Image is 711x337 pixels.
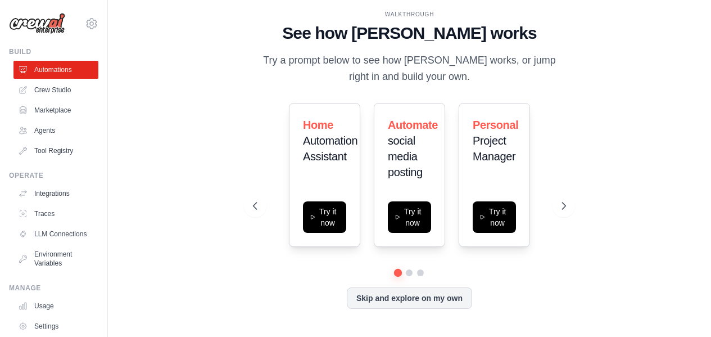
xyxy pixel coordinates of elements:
[388,201,431,233] button: Try it now
[253,23,566,43] h1: See how [PERSON_NAME] works
[473,201,516,233] button: Try it now
[9,284,98,293] div: Manage
[303,201,346,233] button: Try it now
[473,134,515,163] span: Project Manager
[253,10,566,19] div: WALKTHROUGH
[347,287,472,309] button: Skip and explore on my own
[9,171,98,180] div: Operate
[303,134,357,163] span: Automation Assistant
[9,47,98,56] div: Build
[253,52,566,86] p: Try a prompt below to see how [PERSON_NAME] works, or jump right in and build your own.
[388,134,423,178] span: social media posting
[13,101,98,119] a: Marketplace
[9,13,65,34] img: Logo
[13,142,98,160] a: Tool Registry
[13,225,98,243] a: LLM Connections
[13,297,98,315] a: Usage
[473,119,518,131] span: Personal
[13,185,98,203] a: Integrations
[13,205,98,223] a: Traces
[13,81,98,99] a: Crew Studio
[303,119,333,131] span: Home
[13,122,98,140] a: Agents
[13,61,98,79] a: Automations
[13,317,98,335] a: Settings
[388,119,438,131] span: Automate
[13,245,98,272] a: Environment Variables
